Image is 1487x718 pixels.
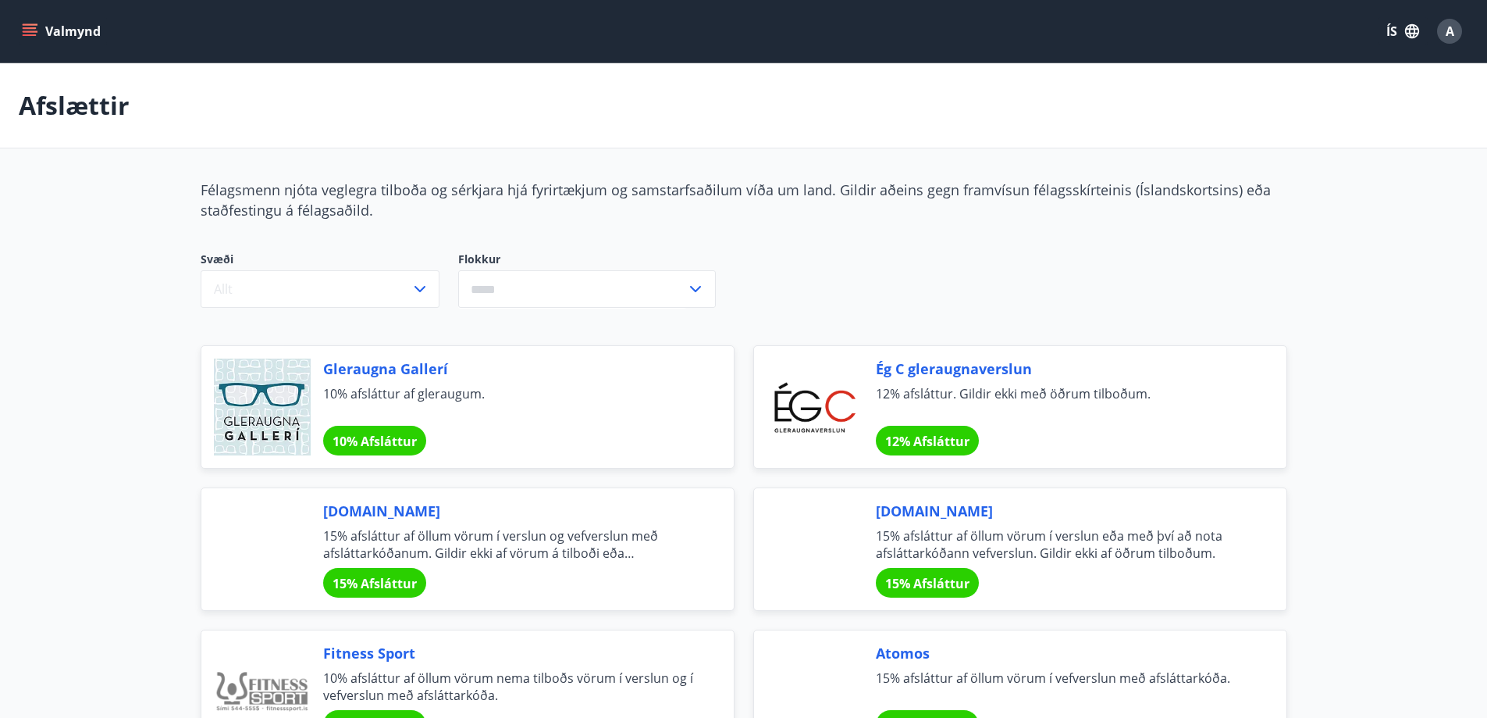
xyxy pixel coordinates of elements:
[19,88,130,123] p: Afslættir
[19,17,107,45] button: menu
[1431,13,1468,50] button: A
[885,433,969,450] span: 12% Afsláttur
[876,359,1249,379] span: Ég C gleraugnaverslun
[885,575,969,592] span: 15% Afsláttur
[214,280,233,298] span: Allt
[1378,17,1428,45] button: ÍS
[323,359,696,379] span: Gleraugna Gallerí
[323,501,696,521] span: [DOMAIN_NAME]
[201,252,439,270] span: Svæði
[1446,23,1454,40] span: A
[876,385,1249,420] span: 12% afsláttur. Gildir ekki með öðrum tilboðum.
[323,527,696,562] span: 15% afsláttur af öllum vörum í verslun og vefverslun með afsláttarkóðanum. Gildir ekki af vörum á...
[333,575,417,592] span: 15% Afsláttur
[201,180,1271,220] span: Félagsmenn njóta veglegra tilboða og sérkjara hjá fyrirtækjum og samstarfsaðilum víða um land. Gi...
[876,527,1249,562] span: 15% afsláttur af öllum vörum í verslun eða með því að nota afsláttarkóðann vefverslun. Gildir ekk...
[323,385,696,420] span: 10% afsláttur af gleraugum.
[458,252,716,267] label: Flokkur
[201,270,439,308] button: Allt
[323,670,696,704] span: 10% afsláttur af öllum vörum nema tilboðs vörum í verslun og í vefverslun með afsláttarkóða.
[876,501,1249,521] span: [DOMAIN_NAME]
[876,670,1249,704] span: 15% afsláttur af öllum vörum í vefverslun með afsláttarkóða.
[876,643,1249,663] span: Atomos
[323,643,696,663] span: Fitness Sport
[333,433,417,450] span: 10% Afsláttur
